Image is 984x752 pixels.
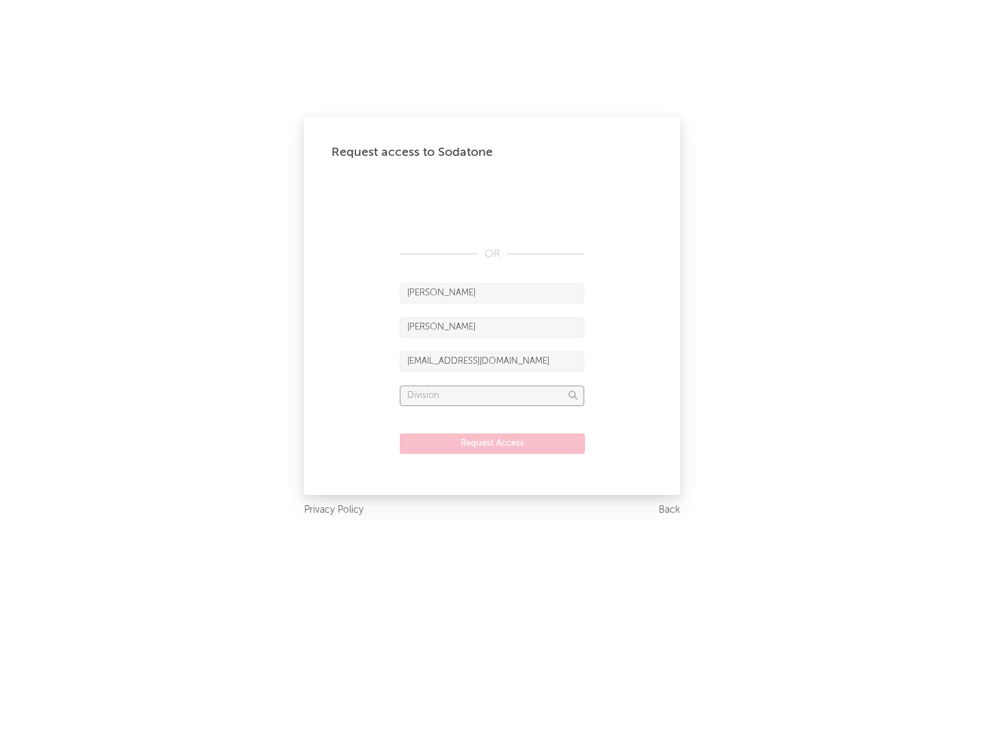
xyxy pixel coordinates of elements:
input: Division [400,386,584,406]
button: Request Access [400,433,585,454]
a: Privacy Policy [304,502,364,519]
div: OR [400,246,584,263]
a: Back [659,502,680,519]
div: Request access to Sodatone [331,144,653,161]
input: First Name [400,283,584,304]
input: Email [400,351,584,372]
input: Last Name [400,317,584,338]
